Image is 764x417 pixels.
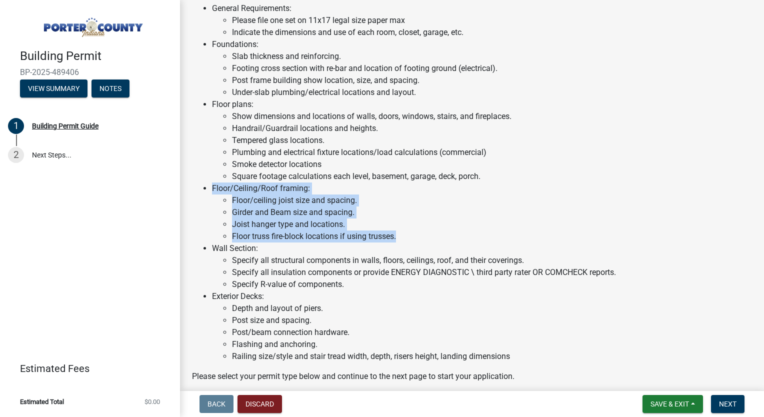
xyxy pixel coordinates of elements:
[8,358,164,378] a: Estimated Fees
[212,98,752,182] li: Floor plans:
[232,134,752,146] li: Tempered glass locations.
[719,400,736,408] span: Next
[711,395,744,413] button: Next
[192,370,752,382] p: Please select your permit type below and continue to the next page to start your application.
[212,290,752,362] li: Exterior Decks:
[20,10,164,38] img: Porter County, Indiana
[8,118,24,134] div: 1
[20,79,87,97] button: View Summary
[232,254,752,266] li: Specify all structural components in walls, floors, ceilings, roof, and their coverings.
[232,218,752,230] li: Joist hanger type and locations.
[212,182,752,242] li: Floor/Ceiling/Roof framing:
[232,230,752,242] li: Floor truss fire-block locations if using trusses.
[232,110,752,122] li: Show dimensions and locations of walls, doors, windows, stairs, and fireplaces.
[32,122,98,129] div: Building Permit Guide
[232,170,752,182] li: Square footage calculations each level, basement, garage, deck, porch.
[20,67,160,77] span: BP-2025-489406
[199,395,233,413] button: Back
[232,62,752,74] li: Footing cross section with re-bar and location of footing ground (electrical).
[212,2,752,38] li: General Requirements:
[232,50,752,62] li: Slab thickness and reinforcing.
[20,49,172,63] h4: Building Permit
[650,400,689,408] span: Save & Exit
[232,14,752,26] li: Please file one set on 11x17 legal size paper max
[207,400,225,408] span: Back
[232,266,752,278] li: Specify all insulation components or provide ENERGY DIAGNOSTIC \ third party rater OR COMCHECK re...
[642,395,703,413] button: Save & Exit
[232,122,752,134] li: Handrail/Guardrail locations and heights.
[8,147,24,163] div: 2
[232,26,752,38] li: Indicate the dimensions and use of each room, closet, garage, etc.
[91,79,129,97] button: Notes
[232,206,752,218] li: Girder and Beam size and spacing.
[20,85,87,93] wm-modal-confirm: Summary
[232,74,752,86] li: Post frame building show location, size, and spacing.
[232,158,752,170] li: Smoke detector locations
[232,326,752,338] li: Post/beam connection hardware.
[212,38,752,98] li: Foundations:
[20,398,64,405] span: Estimated Total
[144,398,160,405] span: $0.00
[232,278,752,290] li: Specify R-value of components.
[232,338,752,350] li: Flashing and anchoring.
[232,314,752,326] li: Post size and spacing.
[232,302,752,314] li: Depth and layout of piers.
[232,86,752,98] li: Under-slab plumbing/electrical locations and layout.
[232,146,752,158] li: Plumbing and electrical fixture locations/load calculations (commercial)
[237,395,282,413] button: Discard
[212,242,752,290] li: Wall Section:
[91,85,129,93] wm-modal-confirm: Notes
[232,350,752,362] li: Railing size/style and stair tread width, depth, risers height, landing dimensions
[232,194,752,206] li: Floor/ceiling joist size and spacing.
